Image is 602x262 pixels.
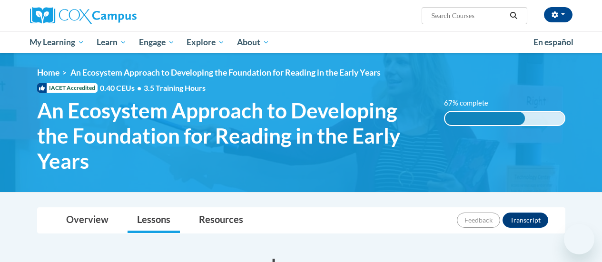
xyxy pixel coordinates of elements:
[37,68,59,78] a: Home
[37,83,98,93] span: IACET Accredited
[237,37,269,48] span: About
[189,208,253,233] a: Resources
[133,31,181,53] a: Engage
[506,10,521,21] button: Search
[37,98,430,173] span: An Ecosystem Approach to Developing the Foundation for Reading in the Early Years
[444,98,499,108] label: 67% complete
[23,31,580,53] div: Main menu
[30,7,137,24] img: Cox Campus
[564,224,594,254] iframe: Button to launch messaging window
[231,31,276,53] a: About
[430,10,506,21] input: Search Courses
[137,83,141,92] span: •
[144,83,206,92] span: 3.5 Training Hours
[30,37,84,48] span: My Learning
[30,7,201,24] a: Cox Campus
[533,37,573,47] span: En español
[180,31,231,53] a: Explore
[503,213,548,228] button: Transcript
[70,68,381,78] span: An Ecosystem Approach to Developing the Foundation for Reading in the Early Years
[24,31,91,53] a: My Learning
[128,208,180,233] a: Lessons
[457,213,500,228] button: Feedback
[139,37,175,48] span: Engage
[97,37,127,48] span: Learn
[57,208,118,233] a: Overview
[445,112,525,125] div: 67% complete
[90,31,133,53] a: Learn
[100,83,144,93] span: 0.40 CEUs
[544,7,572,22] button: Account Settings
[527,32,580,52] a: En español
[187,37,225,48] span: Explore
